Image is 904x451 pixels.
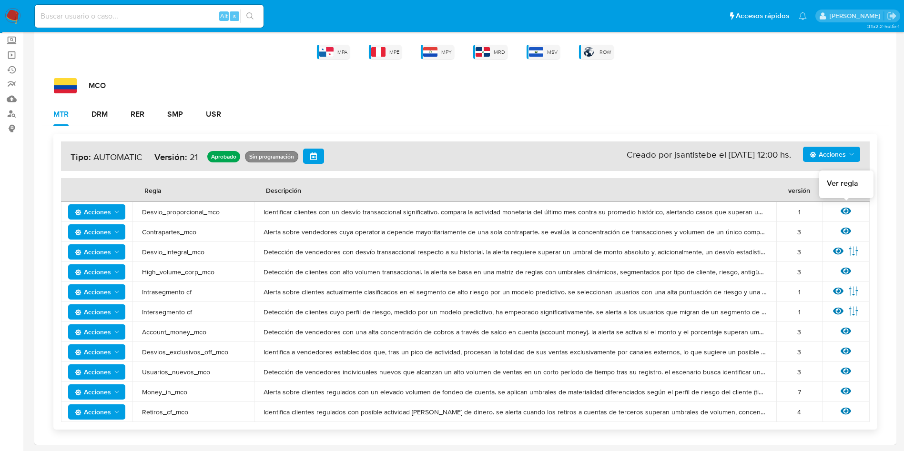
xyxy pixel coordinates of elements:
[799,12,807,20] a: Notificaciones
[240,10,260,23] button: search-icon
[220,11,228,20] span: Alt
[233,11,236,20] span: s
[867,22,899,30] span: 3.152.2-hotfix-1
[830,11,884,20] p: joaquin.santistebe@mercadolibre.com
[736,11,789,21] span: Accesos rápidos
[35,10,264,22] input: Buscar usuario o caso...
[887,11,897,21] a: Salir
[827,178,858,189] span: Ver regla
